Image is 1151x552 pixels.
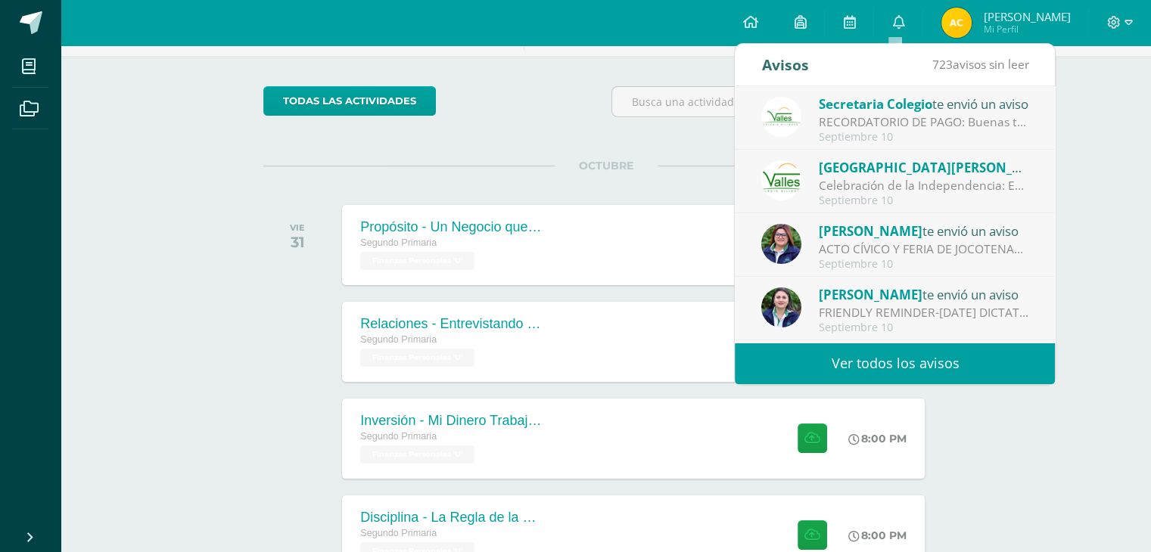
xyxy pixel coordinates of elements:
div: RECORDATORIO DE PAGO: Buenas tardes, estimados padres de familia: Es un gusto saludarles. Por est... [819,113,1029,131]
div: te envió un aviso [819,221,1029,240]
span: avisos sin leer [932,56,1028,73]
span: 723 [932,56,952,73]
div: Avisos [761,44,808,85]
span: OCTUBRE [555,159,658,172]
img: 94564fe4cf850d796e68e37240ca284b.png [761,160,801,200]
span: Segundo Primaria [360,431,437,442]
div: Septiembre 10 [819,258,1029,271]
span: Segundo Primaria [360,528,437,538]
span: Secretaria Colegio [819,95,932,113]
div: Celebración de la Independencia: Estimados padres: Les recordamos que el viernes 12 de septiembre... [819,177,1029,194]
div: 8:00 PM [848,432,907,445]
span: Finanzas Personales 'U' [360,252,474,270]
img: 10471928515e01917a18094c67c348c2.png [761,97,801,137]
img: e64828a120ae355911b064fadcd47241.png [941,8,972,38]
span: [PERSON_NAME] [819,286,922,303]
a: todas las Actividades [263,86,436,116]
span: Finanzas Personales 'U' [360,445,474,464]
img: 26b8831a7132559c00dc2767354cd618.png [761,224,801,264]
span: [GEOGRAPHIC_DATA][PERSON_NAME] [819,159,1055,176]
a: Ver todos los avisos [735,343,1055,384]
div: Septiembre 10 [819,131,1029,144]
span: [PERSON_NAME] [983,9,1070,24]
div: Disciplina - La Regla de la Moneda [PERSON_NAME] [360,510,542,526]
div: Septiembre 10 [819,321,1029,334]
span: Mi Perfil [983,23,1070,36]
div: Inversión - Mi Dinero Trabajador [360,413,542,429]
div: 31 [290,233,305,251]
span: Finanzas Personales 'U' [360,349,474,367]
span: Segundo Primaria [360,237,437,248]
span: [PERSON_NAME] [819,222,922,240]
div: VIE [290,222,305,233]
div: Propósito - Un Negocio que [PERSON_NAME] [360,219,542,235]
div: ACTO CÍVICO Y FERIA DE JOCOTENANGO: 💙🤍💙Ajunto información para el VIERNES 12 DE SEPTIEMBRE 💙🤍💙 [819,240,1029,258]
div: 8:00 PM [848,529,907,542]
div: FRIENDLY REMINDER-TOMORROW DICTATION : DICTATION UNIT 16 Dear parents, I am sending you the words... [819,304,1029,321]
div: te envió un aviso [819,157,1029,177]
div: te envió un aviso [819,94,1029,113]
div: te envió un aviso [819,284,1029,304]
input: Busca una actividad próxima aquí... [612,87,947,116]
div: Septiembre 10 [819,194,1029,207]
div: Relaciones - Entrevistando a un Héroe [360,316,542,332]
img: 2c61d015f216427bdbb0aede3590789b.png [761,287,801,327]
span: Segundo Primaria [360,334,437,345]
